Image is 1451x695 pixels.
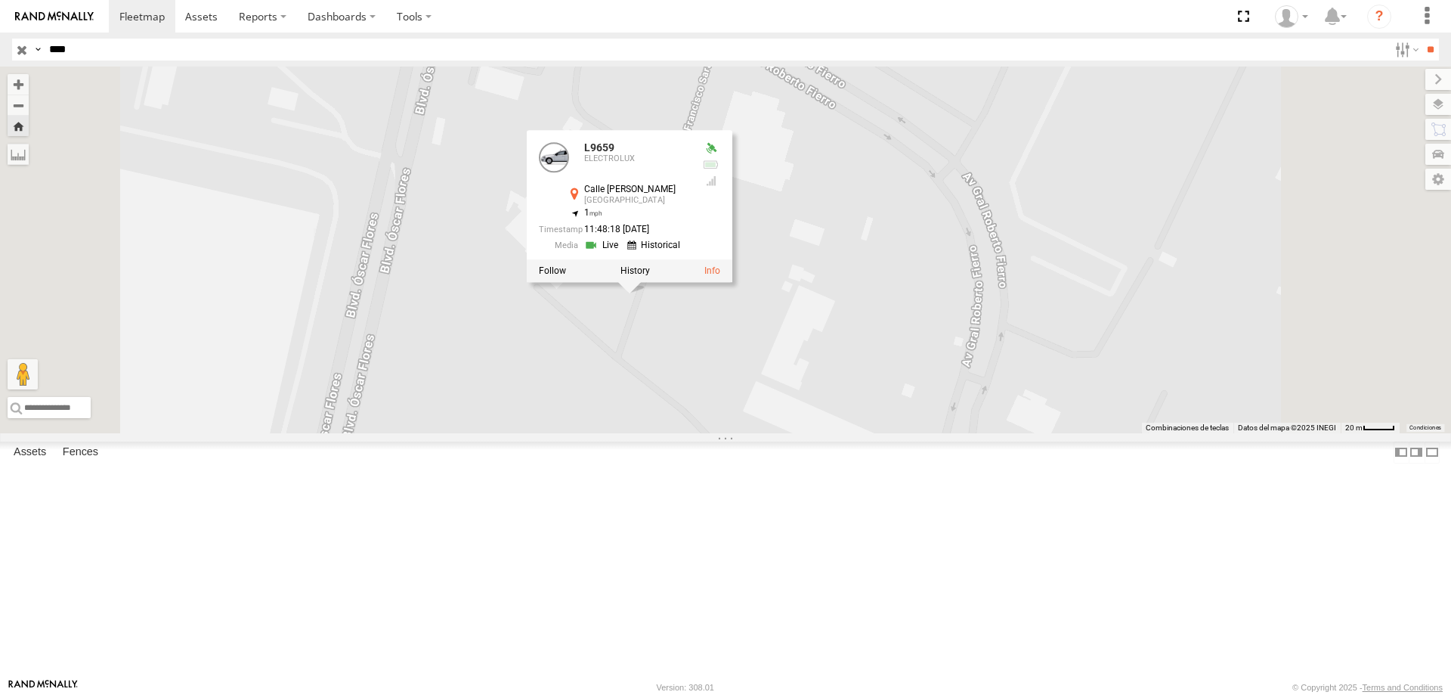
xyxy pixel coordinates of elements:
[8,116,29,136] button: Zoom Home
[1238,424,1336,432] span: Datos del mapa ©2025 INEGI
[584,185,690,194] div: Calle [PERSON_NAME]
[1425,169,1451,190] label: Map Settings
[1363,683,1443,692] a: Terms and Conditions
[1345,424,1363,432] span: 20 m
[1409,425,1441,431] a: Condiciones (se abre en una nueva pestaña)
[8,144,29,165] label: Measure
[8,680,78,695] a: Visit our Website
[8,74,29,95] button: Zoom in
[539,142,569,172] a: View Asset Details
[1367,5,1391,29] i: ?
[657,683,714,692] div: Version: 308.01
[1146,423,1229,433] button: Combinaciones de teclas
[702,142,720,154] div: Valid GPS Fix
[584,197,690,206] div: [GEOGRAPHIC_DATA]
[584,208,603,219] span: 1
[704,265,720,276] a: View Asset Details
[584,141,614,154] a: L9659
[1409,442,1424,464] label: Dock Summary Table to the Right
[32,39,44,61] label: Search Query
[8,359,38,389] button: Arrastra el hombrecito naranja al mapa para abrir Street View
[1270,5,1313,28] div: MANUEL HERNANDEZ
[15,11,94,22] img: rand-logo.svg
[702,159,720,171] div: No voltage information received from this device.
[1341,423,1400,433] button: Escala del mapa: 20 m por 39 píxeles
[1389,39,1422,61] label: Search Filter Options
[1292,683,1443,692] div: © Copyright 2025 -
[702,175,720,188] div: Last Event GSM Signal Strength
[8,95,29,116] button: Zoom out
[6,442,54,463] label: Assets
[55,442,106,463] label: Fences
[1394,442,1409,464] label: Dock Summary Table to the Left
[1425,442,1440,464] label: Hide Summary Table
[620,265,650,276] label: View Asset History
[539,265,566,276] label: Realtime tracking of Asset
[584,238,623,253] a: View Live Media Streams
[627,238,685,253] a: View Historical Media Streams
[539,225,690,234] div: Date/time of location update
[584,154,690,163] div: ELECTROLUX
